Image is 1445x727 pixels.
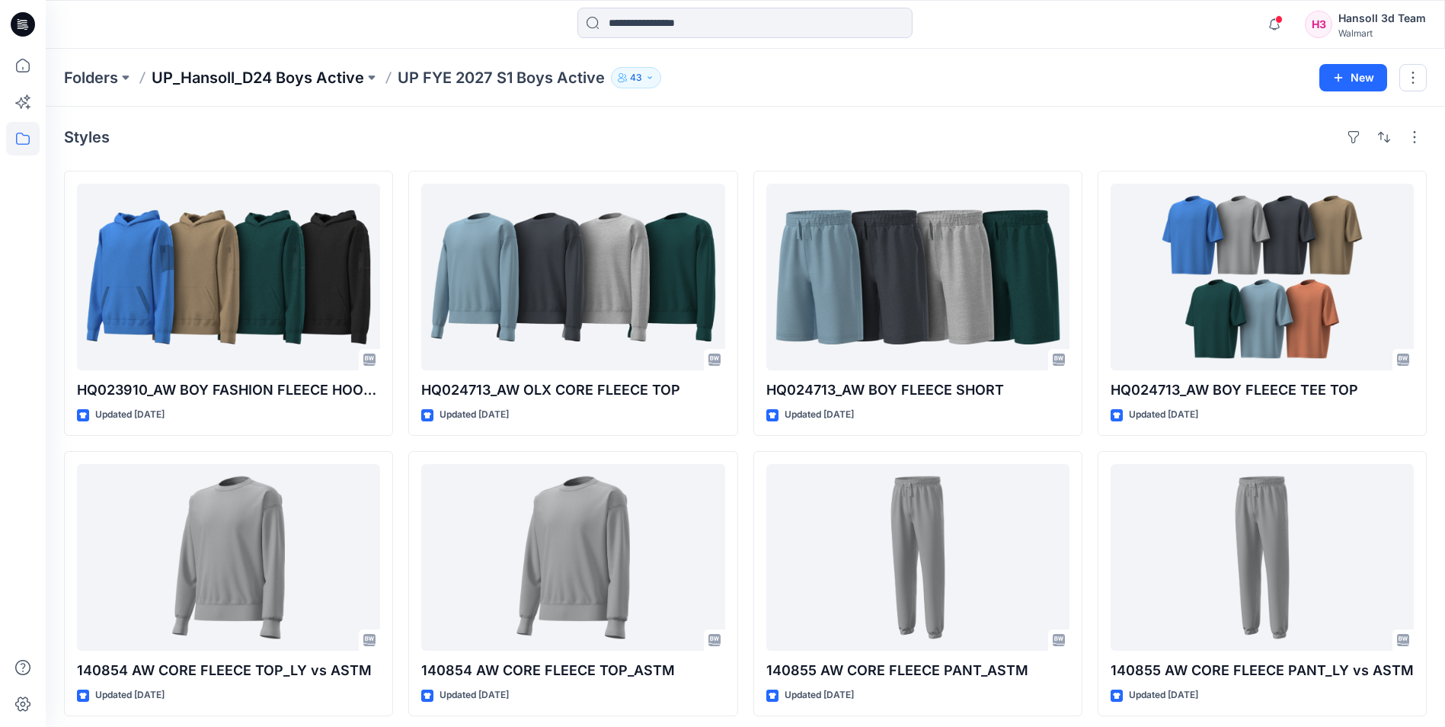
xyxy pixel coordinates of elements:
[440,687,509,703] p: Updated [DATE]
[421,184,724,370] a: HQ024713_AW OLX CORE FLEECE TOP
[766,184,1069,370] a: HQ024713_AW BOY FLEECE SHORT
[95,407,165,423] p: Updated [DATE]
[421,464,724,651] a: 140854 AW CORE FLEECE TOP_ASTM
[766,464,1069,651] a: 140855 AW CORE FLEECE PANT_ASTM
[64,128,110,146] h4: Styles
[1338,27,1426,39] div: Walmart
[766,380,1069,401] p: HQ024713_AW BOY FLEECE SHORT
[77,184,380,370] a: HQ023910_AW BOY FASHION FLEECE HOODIE
[77,464,380,651] a: 140854 AW CORE FLEECE TOP_LY vs ASTM
[421,660,724,681] p: 140854 AW CORE FLEECE TOP_ASTM
[77,380,380,401] p: HQ023910_AW BOY FASHION FLEECE HOODIE
[630,69,642,86] p: 43
[1111,660,1414,681] p: 140855 AW CORE FLEECE PANT_LY vs ASTM
[1111,380,1414,401] p: HQ024713_AW BOY FLEECE TEE TOP
[611,67,661,88] button: 43
[398,67,605,88] p: UP FYE 2027 S1 Boys Active
[1111,184,1414,370] a: HQ024713_AW BOY FLEECE TEE TOP
[77,660,380,681] p: 140854 AW CORE FLEECE TOP_LY vs ASTM
[1129,687,1198,703] p: Updated [DATE]
[785,407,854,423] p: Updated [DATE]
[64,67,118,88] a: Folders
[785,687,854,703] p: Updated [DATE]
[1111,464,1414,651] a: 140855 AW CORE FLEECE PANT_LY vs ASTM
[1305,11,1332,38] div: H3
[152,67,364,88] a: UP_Hansoll_D24 Boys Active
[766,660,1069,681] p: 140855 AW CORE FLEECE PANT_ASTM
[421,380,724,401] p: HQ024713_AW OLX CORE FLEECE TOP
[95,687,165,703] p: Updated [DATE]
[1338,9,1426,27] div: Hansoll 3d Team
[1319,64,1387,91] button: New
[440,407,509,423] p: Updated [DATE]
[1129,407,1198,423] p: Updated [DATE]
